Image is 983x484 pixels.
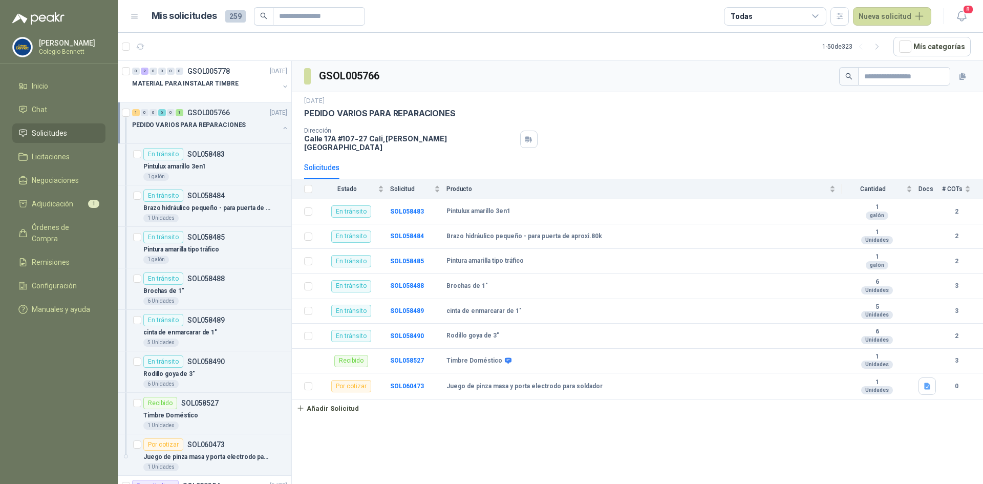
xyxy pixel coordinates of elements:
[446,179,842,199] th: Producto
[12,100,105,119] a: Chat
[32,222,96,244] span: Órdenes de Compra
[331,280,371,292] div: En tránsito
[390,383,424,390] a: SOL060473
[304,108,455,119] p: PEDIDO VARIOS PARA REPARACIONES
[132,120,246,130] p: PEDIDO VARIOS PARA REPARACIONES
[446,185,827,193] span: Producto
[132,68,140,75] div: 0
[225,10,246,23] span: 259
[181,399,219,407] p: SOL058527
[390,357,424,364] b: SOL058527
[304,96,325,106] p: [DATE]
[143,452,271,462] p: Juego de pinza masa y porta electrodo para soldador
[118,393,291,434] a: RecibidoSOL058527Timbre Doméstico1 Unidades
[446,282,488,290] b: Brochas de 1"
[12,123,105,143] a: Solicitudes
[143,463,179,471] div: 1 Unidades
[143,245,219,255] p: Pintura amarilla tipo tráfico
[12,171,105,190] a: Negociaciones
[143,438,183,451] div: Por cotizar
[853,7,931,26] button: Nueva solicitud
[304,127,516,134] p: Dirección
[942,331,971,341] b: 2
[88,200,99,208] span: 1
[143,328,217,338] p: cinta de enmarcarar de 1"
[143,148,183,160] div: En tránsito
[143,422,179,430] div: 1 Unidades
[143,190,183,202] div: En tránsito
[331,255,371,267] div: En tránsito
[187,192,225,199] p: SOL058484
[942,356,971,366] b: 3
[13,37,32,57] img: Company Logo
[143,231,183,243] div: En tránsito
[12,218,105,248] a: Órdenes de Compra
[390,258,424,265] a: SOL058485
[861,361,893,369] div: Unidades
[842,303,912,311] b: 5
[143,339,179,347] div: 5 Unidades
[187,68,230,75] p: GSOL005778
[260,12,267,19] span: search
[390,332,424,340] b: SOL058490
[143,297,179,305] div: 6 Unidades
[270,108,287,118] p: [DATE]
[32,280,77,291] span: Configuración
[390,282,424,289] a: SOL058488
[143,397,177,409] div: Recibido
[918,179,942,199] th: Docs
[118,227,291,268] a: En tránsitoSOL058485Pintura amarilla tipo tráfico1 galón
[942,257,971,266] b: 2
[331,380,371,392] div: Por cotizar
[842,228,912,237] b: 1
[132,107,289,139] a: 1 0 0 6 0 1 GSOL005766[DATE] PEDIDO VARIOS PARA REPARACIONES
[32,257,70,268] span: Remisiones
[149,109,157,116] div: 0
[39,49,103,55] p: Colegio Bennett
[143,203,271,213] p: Brazo hidráulico pequeño - para puerta de aproxi.80k
[331,305,371,317] div: En tránsito
[187,358,225,365] p: SOL058490
[143,314,183,326] div: En tránsito
[942,185,963,193] span: # COTs
[390,208,424,215] a: SOL058483
[32,80,48,92] span: Inicio
[187,151,225,158] p: SOL058483
[331,205,371,218] div: En tránsito
[118,185,291,227] a: En tránsitoSOL058484Brazo hidráulico pequeño - para puerta de aproxi.80k1 Unidades
[158,109,166,116] div: 6
[12,300,105,319] a: Manuales y ayuda
[143,355,183,368] div: En tránsito
[304,134,516,152] p: Calle 17A #107-27 Cali , [PERSON_NAME][GEOGRAPHIC_DATA]
[143,272,183,285] div: En tránsito
[143,256,169,264] div: 1 galón
[861,311,893,319] div: Unidades
[187,441,225,448] p: SOL060473
[842,353,912,361] b: 1
[143,369,195,379] p: Rodillo goya de 3"
[187,317,225,324] p: SOL058489
[446,383,603,391] b: Juego de pinza masa y porta electrodo para soldador
[942,207,971,217] b: 2
[319,68,381,84] h3: GSOL005766
[842,278,912,286] b: 6
[143,411,198,420] p: Timbre Doméstico
[942,232,971,241] b: 2
[942,179,983,199] th: # COTs
[963,5,974,14] span: 8
[118,268,291,310] a: En tránsitoSOL058488Brochas de 1"6 Unidades
[32,128,67,139] span: Solicitudes
[141,109,148,116] div: 0
[32,304,90,315] span: Manuales y ayuda
[143,214,179,222] div: 1 Unidades
[318,185,376,193] span: Estado
[446,332,499,340] b: Rodillo goya de 3"
[861,236,893,244] div: Unidades
[334,355,368,367] div: Recibido
[118,144,291,185] a: En tránsitoSOL058483Pintulux amarillo 3en11 galón
[390,233,424,240] a: SOL058484
[861,336,893,344] div: Unidades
